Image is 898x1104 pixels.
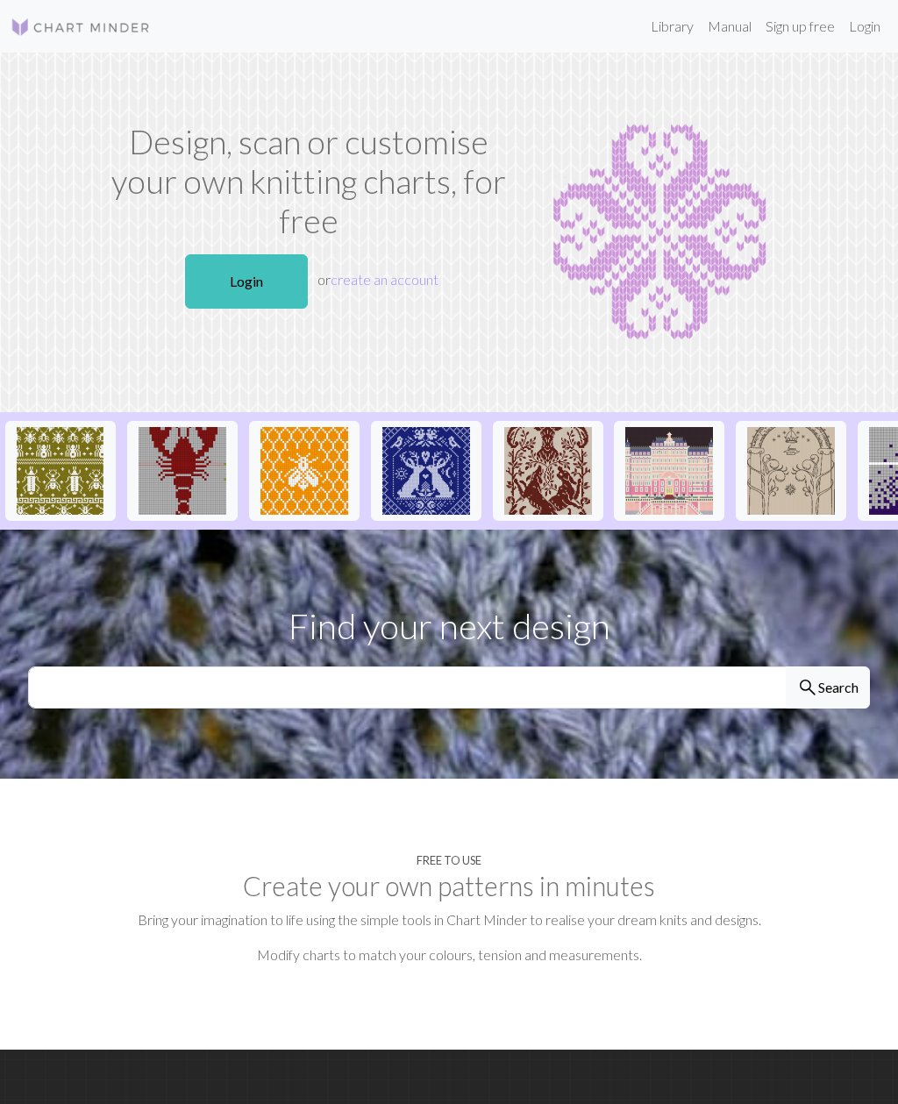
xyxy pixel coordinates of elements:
[5,460,116,477] a: Repeating bugs
[382,427,470,515] img: Märtas
[28,600,870,652] p: Find your next design
[701,9,759,44] a: Manual
[139,427,226,515] img: Copy of Copy of Lobster
[736,460,846,477] a: portededurin1.jpg
[109,247,509,316] p: or
[185,254,308,309] a: Login
[28,909,870,930] p: Bring your imagination to life using the simple tools in Chart Minder to realise your dream knits...
[797,675,818,700] span: search
[371,460,481,477] a: Märtas
[530,123,789,342] img: Chart example
[842,9,887,44] a: Login
[28,944,870,965] p: Modify charts to match your colours, tension and measurements.
[17,427,104,515] img: Repeating bugs
[493,460,603,477] a: IMG_0917.jpeg
[260,427,348,515] img: Mehiläinen
[127,421,238,521] button: Copy of Copy of Lobster
[28,870,870,902] h2: Create your own patterns in minutes
[786,666,870,709] button: Search
[5,421,116,521] button: Repeating bugs
[249,421,360,521] button: Mehiläinen
[417,854,481,867] h4: Free to use
[614,460,724,477] a: Copy of Grand-Budapest-Hotel-Exterior.jpg
[759,9,842,44] a: Sign up free
[644,9,701,44] a: Library
[625,427,713,515] img: Copy of Grand-Budapest-Hotel-Exterior.jpg
[371,421,481,521] button: Märtas
[504,427,592,515] img: IMG_0917.jpeg
[736,421,846,521] button: portededurin1.jpg
[331,271,438,288] a: create an account
[109,123,509,240] h1: Design, scan or customise your own knitting charts, for free
[493,421,603,521] button: IMG_0917.jpeg
[747,427,835,515] img: portededurin1.jpg
[11,17,151,38] img: Logo
[249,460,360,477] a: Mehiläinen
[614,421,724,521] button: Copy of Grand-Budapest-Hotel-Exterior.jpg
[127,460,238,477] a: Copy of Copy of Lobster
